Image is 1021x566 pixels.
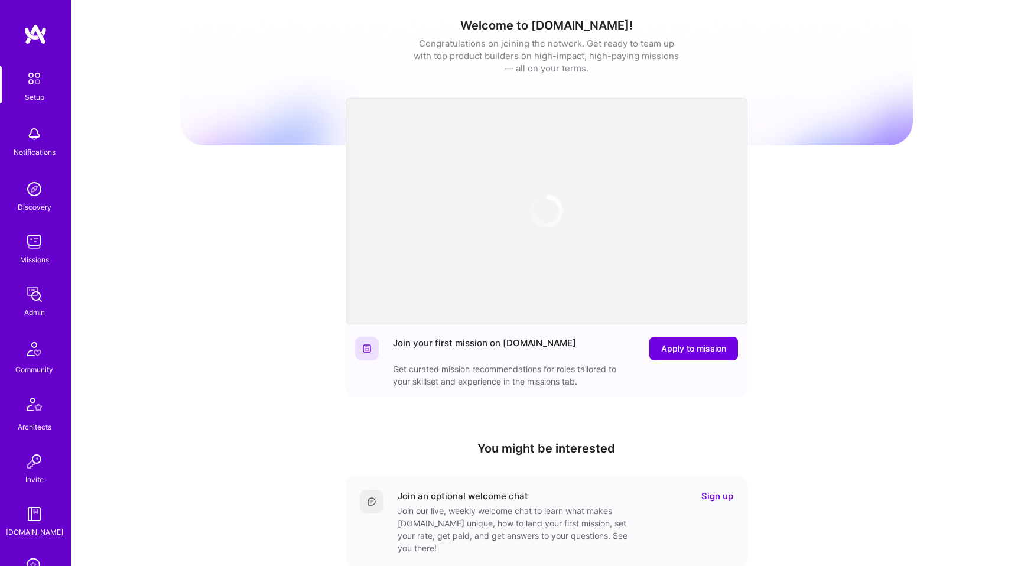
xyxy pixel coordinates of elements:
div: Community [15,363,53,376]
img: setup [22,66,47,91]
div: Discovery [18,201,51,213]
div: Setup [25,91,44,103]
div: Architects [18,421,51,433]
div: Notifications [14,146,56,158]
div: Admin [24,306,45,318]
h4: You might be interested [346,441,747,456]
img: loading [522,186,571,236]
img: discovery [22,177,46,201]
img: logo [24,24,47,45]
div: Join an optional welcome chat [398,490,528,502]
img: Community [20,335,48,363]
div: Congratulations on joining the network. Get ready to team up with top product builders on high-im... [414,37,679,74]
div: [DOMAIN_NAME] [6,526,63,538]
span: Apply to mission [661,343,726,354]
img: teamwork [22,230,46,253]
h1: Welcome to [DOMAIN_NAME]! [180,18,913,32]
img: Comment [367,497,376,506]
img: bell [22,122,46,146]
img: Invite [22,450,46,473]
div: Missions [20,253,49,266]
a: Sign up [701,490,733,502]
img: Architects [20,392,48,421]
img: guide book [22,502,46,526]
div: Get curated mission recommendations for roles tailored to your skillset and experience in the mis... [393,363,629,388]
img: Website [362,344,372,353]
img: admin teamwork [22,282,46,306]
button: Apply to mission [649,337,738,360]
iframe: video [346,98,747,324]
div: Invite [25,473,44,486]
div: Join our live, weekly welcome chat to learn what makes [DOMAIN_NAME] unique, how to land your fir... [398,505,634,554]
div: Join your first mission on [DOMAIN_NAME] [393,337,576,360]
